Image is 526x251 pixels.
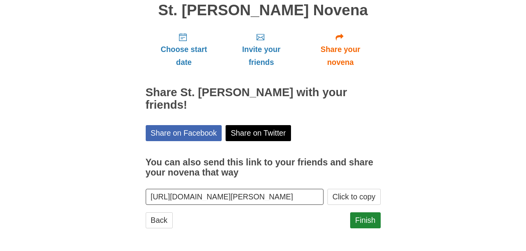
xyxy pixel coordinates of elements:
a: Share on Facebook [146,125,222,141]
a: Choose start date [146,26,222,73]
h1: St. [PERSON_NAME] Novena [146,2,381,19]
h2: Share St. [PERSON_NAME] with your friends! [146,86,381,111]
span: Invite your friends [230,43,292,69]
button: Click to copy [327,189,381,205]
span: Share your novena [308,43,373,69]
a: Finish [350,212,381,228]
a: Share your novena [300,26,381,73]
span: Choose start date [154,43,215,69]
a: Share on Twitter [226,125,291,141]
h3: You can also send this link to your friends and share your novena that way [146,158,381,177]
a: Back [146,212,173,228]
a: Invite your friends [222,26,300,73]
